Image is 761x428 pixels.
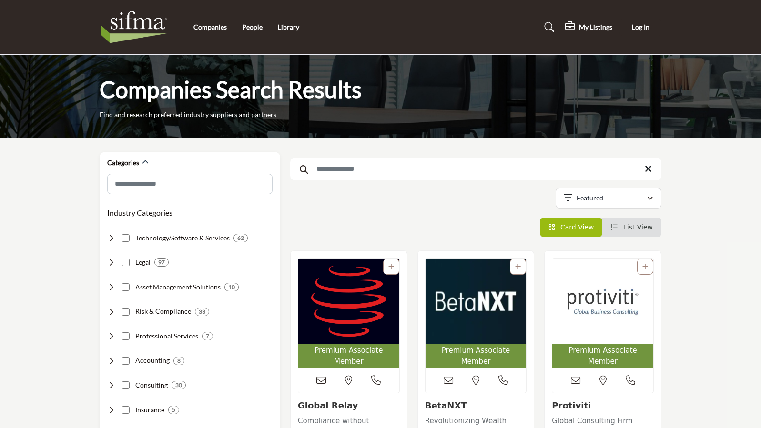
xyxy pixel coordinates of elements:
a: Add To List [515,263,521,270]
div: 97 Results For Legal [154,258,169,267]
div: 10 Results For Asset Management Solutions [224,283,239,291]
span: Card View [560,223,594,231]
p: Featured [577,193,603,203]
div: 7 Results For Professional Services [202,332,213,340]
span: Premium Associate Member [554,345,651,367]
div: 33 Results For Risk & Compliance [195,308,209,316]
h4: Insurance: Offering insurance solutions to protect securities industry firms from various risks. [135,405,164,415]
h3: Protiviti [552,400,654,411]
a: Open Listing in new tab [298,259,399,368]
h2: Categories [107,158,139,168]
div: My Listings [565,21,612,33]
h4: Accounting: Providing financial reporting, auditing, tax, and advisory services to securities ind... [135,356,170,365]
h4: Legal: Providing legal advice, compliance support, and litigation services to securities industry... [135,258,151,267]
img: Protiviti [552,259,653,344]
b: 10 [228,284,235,290]
input: Select Professional Services checkbox [122,332,130,340]
img: BetaNXT [426,259,527,344]
b: 8 [177,358,181,364]
h4: Asset Management Solutions: Offering investment strategies, portfolio management, and performance... [135,282,221,292]
button: Log In [619,19,661,36]
span: Premium Associate Member [427,345,525,367]
a: Open Listing in new tab [426,259,527,368]
input: Search Category [107,174,273,194]
span: List View [623,223,653,231]
b: 62 [237,235,244,241]
a: Companies [193,23,227,31]
li: Card View [540,218,603,237]
input: Select Insurance checkbox [122,406,130,414]
a: Library [278,23,299,31]
div: 62 Results For Technology/Software & Services [233,234,248,242]
span: Log In [632,23,649,31]
li: List View [602,218,661,237]
h3: BetaNXT [425,400,527,411]
b: 7 [206,333,209,339]
input: Search Keyword [290,158,661,180]
p: Find and research preferred industry suppliers and partners [100,110,276,119]
a: Add To List [642,263,648,270]
input: Select Technology/Software & Services checkbox [122,234,130,242]
img: Site Logo [100,8,173,46]
h1: Companies Search Results [100,75,362,104]
h3: Global Relay [298,400,400,411]
a: People [242,23,263,31]
a: Add To List [388,263,394,270]
h4: Technology/Software & Services: Developing and implementing technology solutions to support secur... [135,233,230,243]
h4: Consulting: Providing strategic, operational, and technical consulting services to securities ind... [135,380,168,390]
img: Global Relay [298,259,399,344]
b: 5 [172,407,175,413]
a: View Card [548,223,594,231]
h5: My Listings [579,23,612,31]
b: 33 [199,309,205,315]
span: Premium Associate Member [300,345,397,367]
div: 30 Results For Consulting [172,381,186,389]
h4: Risk & Compliance: Helping securities industry firms manage risk, ensure compliance, and prevent ... [135,307,191,316]
div: 8 Results For Accounting [173,357,184,365]
a: Global Relay [298,400,358,410]
b: 30 [175,382,182,388]
input: Select Consulting checkbox [122,381,130,389]
a: View List [611,223,653,231]
a: Search [535,20,560,35]
h4: Professional Services: Delivering staffing, training, and outsourcing services to support securit... [135,331,198,341]
input: Select Accounting checkbox [122,357,130,365]
a: BetaNXT [425,400,467,410]
button: Industry Categories [107,207,172,219]
input: Select Risk & Compliance checkbox [122,308,130,316]
input: Select Legal checkbox [122,259,130,266]
b: 97 [158,259,165,266]
button: Featured [556,188,661,209]
a: Protiviti [552,400,591,410]
a: Open Listing in new tab [552,259,653,368]
input: Select Asset Management Solutions checkbox [122,283,130,291]
div: 5 Results For Insurance [168,406,179,414]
